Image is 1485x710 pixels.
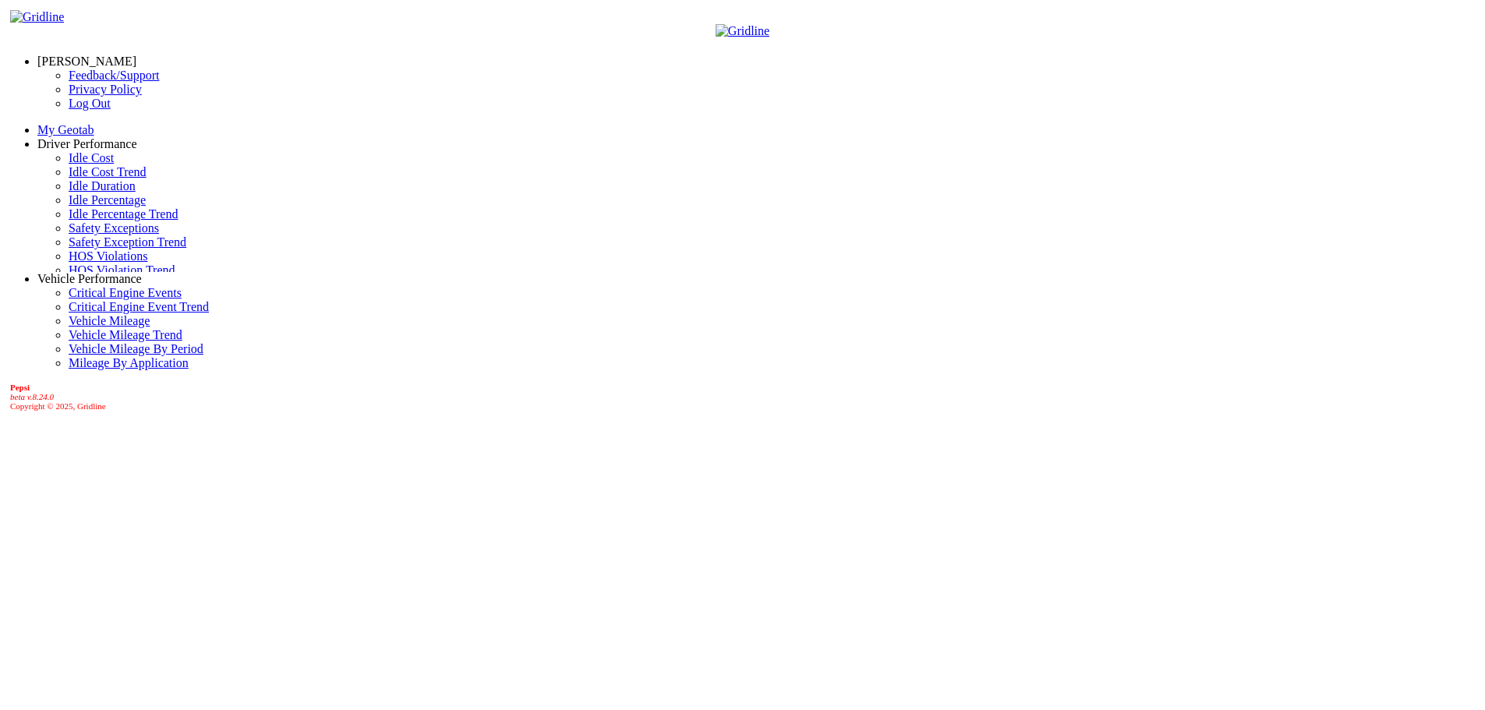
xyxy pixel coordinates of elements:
a: Vehicle Mileage [69,314,150,327]
img: Gridline [10,10,64,24]
a: Idle Cost [69,151,114,164]
a: HOS Violation Trend [69,263,175,277]
a: Vehicle Performance [37,272,142,285]
a: HOS Violations [69,249,147,263]
a: Critical Engine Events [69,286,182,299]
a: Critical Engine Event Trend [69,300,209,313]
a: Idle Percentage Trend [69,207,178,221]
a: Privacy Policy [69,83,142,96]
a: Idle Percentage [69,193,146,207]
i: beta v.8.24.0 [10,392,54,401]
a: Vehicle Mileage By Period [69,342,203,355]
img: Gridline [716,24,769,38]
a: Mileage By Application [69,356,189,369]
a: Idle Duration [69,179,136,193]
a: Idle Cost Trend [69,165,147,178]
a: Log Out [69,97,111,110]
div: Copyright © 2025, Gridline [10,383,1479,411]
a: Driver Performance [37,137,137,150]
a: Safety Exceptions [69,221,159,235]
a: My Geotab [37,123,94,136]
a: Safety Exception Trend [69,235,186,249]
a: Feedback/Support [69,69,159,82]
a: Vehicle Mileage Trend [69,328,182,341]
a: [PERSON_NAME] [37,55,136,68]
b: Pepsi [10,383,30,392]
